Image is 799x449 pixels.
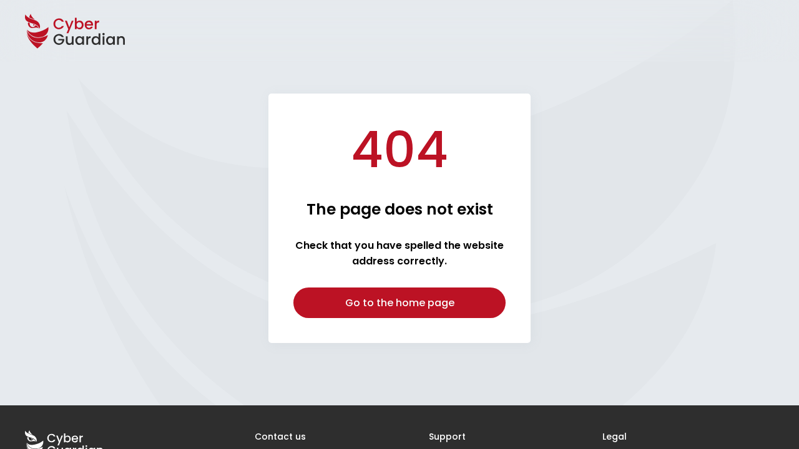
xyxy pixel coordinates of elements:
h3: Legal [602,430,774,443]
h1: 404 [351,118,448,181]
h2: The page does not exist [306,200,493,219]
h3: Support [429,430,480,443]
h3: Contact us [255,430,306,443]
strong: Check that you have spelled the website address correctly. [295,238,504,268]
a: Go to the home page [293,287,506,318]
